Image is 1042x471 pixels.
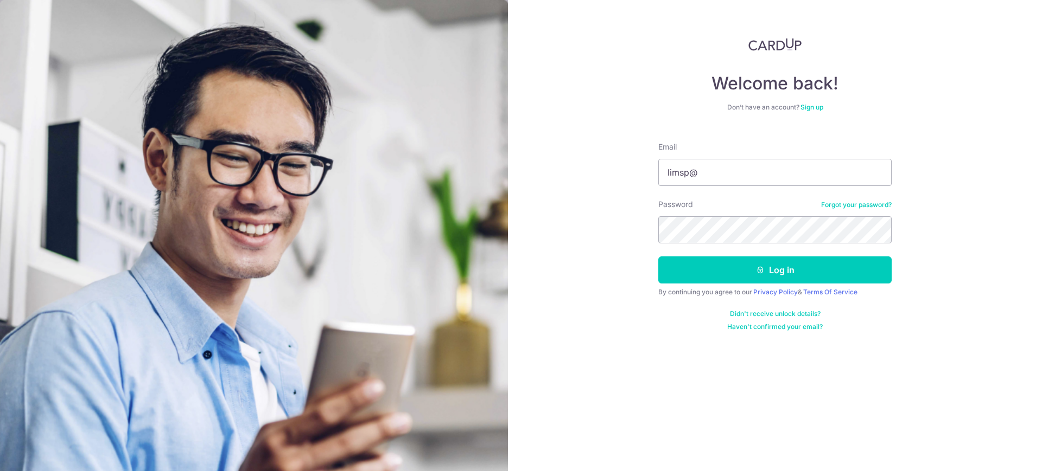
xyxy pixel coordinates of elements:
input: Enter your Email [658,159,892,186]
a: Forgot your password? [821,201,892,209]
a: Haven't confirmed your email? [727,322,823,331]
label: Email [658,141,677,152]
label: Password [658,199,693,210]
button: Log in [658,256,892,283]
img: CardUp Logo [748,38,802,51]
a: Sign up [800,103,823,111]
a: Terms Of Service [803,288,857,296]
div: By continuing you agree to our & [658,288,892,296]
a: Didn't receive unlock details? [730,309,821,318]
a: Privacy Policy [753,288,798,296]
h4: Welcome back! [658,73,892,94]
div: Don’t have an account? [658,103,892,112]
